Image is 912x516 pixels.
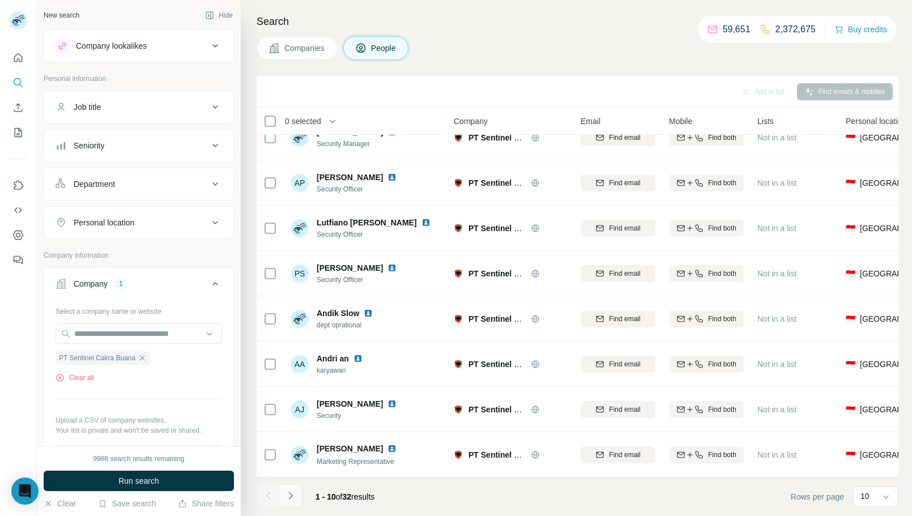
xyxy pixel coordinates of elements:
button: Quick start [9,48,27,68]
span: [PERSON_NAME] [317,443,383,454]
span: Not in a list [757,269,796,278]
img: Logo of PT Sentinel Cakra Buana [454,224,463,233]
span: Not in a list [757,314,796,323]
img: Avatar [291,219,309,237]
p: Company information [44,250,234,261]
div: Personal location [74,217,134,228]
div: Select a company name or website [56,302,222,317]
button: Find email [581,356,655,373]
button: Find email [581,265,655,282]
span: Find both [708,178,736,188]
span: Not in a list [757,360,796,369]
span: Find email [609,359,640,369]
img: LinkedIn logo [387,444,397,453]
span: Find email [609,178,640,188]
span: Security Officer [317,229,435,240]
button: My lists [9,122,27,143]
span: PT Sentinel Cakra Buana [468,133,562,142]
span: PT Sentinel Cakra Buana [468,450,562,459]
div: AJ [291,400,309,419]
img: LinkedIn logo [387,399,397,408]
span: Email [581,116,600,127]
span: 1 - 10 [316,492,336,501]
button: Find email [581,129,655,146]
span: Find both [708,133,736,143]
button: Find both [669,129,744,146]
span: 🇮🇩 [846,132,855,143]
button: Hide [197,7,241,24]
span: Security [317,411,401,421]
span: PT Sentinel Cakra Buana [468,224,562,233]
span: 🇮🇩 [846,449,855,460]
button: Clear all [56,373,94,383]
span: Find email [609,314,640,324]
button: Find both [669,446,744,463]
button: Buy credits [834,22,887,37]
span: Find both [708,359,736,369]
span: Find both [708,404,736,415]
button: Find email [581,401,655,418]
button: Search [9,73,27,93]
button: Find both [669,174,744,191]
button: Share filters [178,498,234,509]
img: LinkedIn logo [387,173,397,182]
div: 9986 search results remaining [93,454,185,464]
span: Not in a list [757,450,796,459]
img: LinkedIn logo [364,309,373,318]
span: PT Sentinel Cakra Buana [468,178,562,187]
span: Mobile [669,116,692,127]
span: Not in a list [757,133,796,142]
span: [PERSON_NAME] [317,262,383,274]
img: Logo of PT Sentinel Cakra Buana [454,133,463,142]
div: Seniority [74,140,104,151]
img: LinkedIn logo [421,218,431,227]
button: Use Surfe on LinkedIn [9,175,27,195]
img: Logo of PT Sentinel Cakra Buana [454,178,463,187]
img: Logo of PT Sentinel Cakra Buana [454,314,463,323]
span: Not in a list [757,405,796,414]
span: 🇮🇩 [846,404,855,415]
span: Rows per page [791,491,844,502]
span: Find both [708,223,736,233]
button: Find both [669,220,744,237]
button: Find both [669,310,744,327]
button: Find email [581,310,655,327]
span: Not in a list [757,224,796,233]
span: 🇮🇩 [846,177,855,189]
div: Department [74,178,115,190]
button: Company lookalikes [44,32,233,59]
img: LinkedIn logo [387,263,397,272]
p: Your list is private and won't be saved or shared. [56,425,222,436]
span: Security Officer [317,184,401,194]
p: 59,651 [723,23,751,36]
p: 10 [860,491,870,502]
button: Upload a list of companies [56,445,222,465]
span: Run search [118,475,159,487]
button: Company1 [44,270,233,302]
span: Marketing Representative [317,458,394,466]
span: Find both [708,450,736,460]
span: dept oprational [317,320,377,330]
span: PT Sentinel Cakra Buana [468,269,562,278]
button: Dashboard [9,225,27,245]
img: Logo of PT Sentinel Cakra Buana [454,360,463,369]
span: 🇮🇩 [846,359,855,370]
span: 🇮🇩 [846,223,855,234]
div: PS [291,265,309,283]
span: Find email [609,133,640,143]
span: PT Sentinel Cakra Buana [468,405,562,414]
div: Company lookalikes [76,40,147,52]
div: Open Intercom Messenger [11,477,39,505]
button: Feedback [9,250,27,270]
button: Job title [44,93,233,121]
span: [PERSON_NAME] [317,398,383,410]
span: Company [454,116,488,127]
span: PT Sentinel Cakra Buana [59,353,135,363]
span: Find both [708,314,736,324]
div: Job title [74,101,101,113]
span: karyawan [317,365,367,376]
img: Logo of PT Sentinel Cakra Buana [454,405,463,414]
span: Companies [284,42,326,54]
img: Avatar [291,129,309,147]
span: results [316,492,374,501]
